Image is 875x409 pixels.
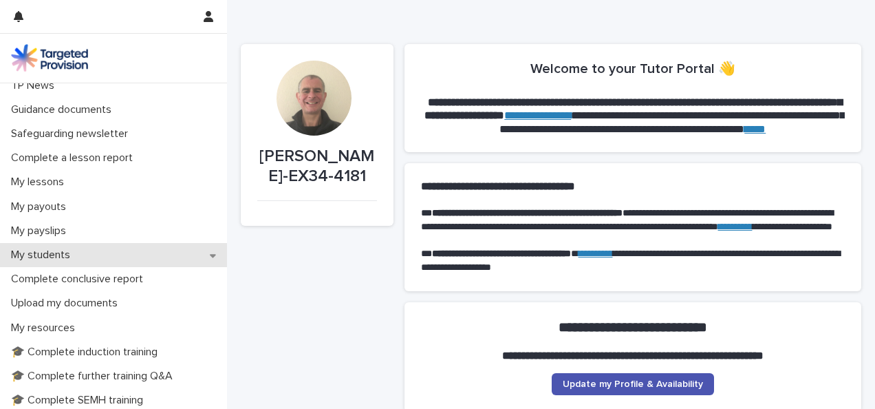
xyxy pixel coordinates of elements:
p: My payslips [6,224,77,238]
p: 🎓 Complete induction training [6,346,169,359]
a: Update my Profile & Availability [552,373,714,395]
p: 🎓 Complete further training Q&A [6,370,184,383]
p: Complete conclusive report [6,273,154,286]
img: M5nRWzHhSzIhMunXDL62 [11,44,88,72]
p: My students [6,249,81,262]
p: Guidance documents [6,103,122,116]
h2: Welcome to your Tutor Portal 👋 [530,61,735,77]
p: Upload my documents [6,297,129,310]
p: My payouts [6,200,77,213]
p: Safeguarding newsletter [6,127,139,140]
p: 🎓 Complete SEMH training [6,394,154,407]
p: My lessons [6,176,75,189]
p: My resources [6,322,86,335]
span: Update my Profile & Availability [563,379,703,389]
p: TP News [6,79,65,92]
p: Complete a lesson report [6,151,144,165]
p: [PERSON_NAME]-EX34-4181 [257,147,377,187]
